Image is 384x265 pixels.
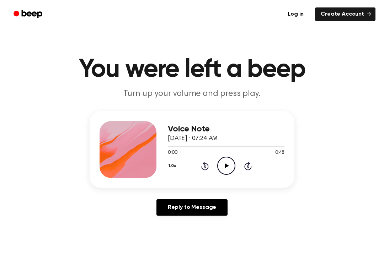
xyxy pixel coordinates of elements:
[10,57,374,82] h1: You were left a beep
[281,6,311,22] a: Log in
[9,7,49,21] a: Beep
[168,124,284,134] h3: Voice Note
[55,88,329,100] p: Turn up your volume and press play.
[275,149,284,157] span: 0:48
[168,149,177,157] span: 0:00
[315,7,375,21] a: Create Account
[156,199,228,216] a: Reply to Message
[168,135,218,142] span: [DATE] · 07:24 AM
[168,160,178,172] button: 1.0x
